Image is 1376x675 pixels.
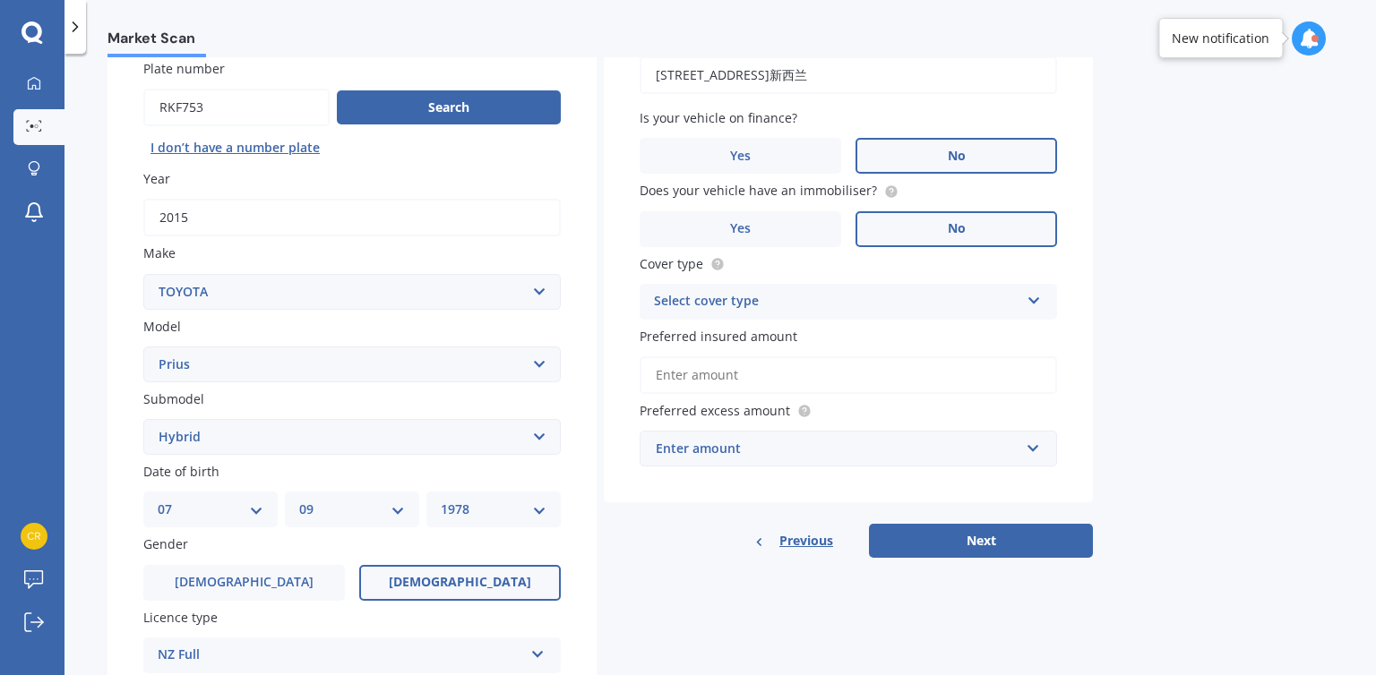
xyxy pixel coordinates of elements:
[869,524,1093,558] button: Next
[640,402,790,419] span: Preferred excess amount
[143,390,204,407] span: Submodel
[656,439,1019,458] div: Enter amount
[143,245,176,262] span: Make
[143,463,219,480] span: Date of birth
[143,89,330,126] input: Enter plate number
[175,575,314,590] span: [DEMOGRAPHIC_DATA]
[389,575,531,590] span: [DEMOGRAPHIC_DATA]
[143,199,561,236] input: YYYY
[640,255,703,272] span: Cover type
[640,56,1057,94] input: Enter address
[143,536,188,553] span: Gender
[640,109,797,126] span: Is your vehicle on finance?
[143,170,170,187] span: Year
[948,149,966,164] span: No
[948,221,966,236] span: No
[654,291,1019,312] div: Select cover type
[21,523,47,550] img: 74502827aed9a9863463e3a6b28cc560
[143,133,327,162] button: I don’t have a number plate
[730,221,751,236] span: Yes
[143,609,218,626] span: Licence type
[143,60,225,77] span: Plate number
[640,356,1057,394] input: Enter amount
[779,527,833,554] span: Previous
[143,318,181,335] span: Model
[158,645,523,666] div: NZ Full
[640,328,797,345] span: Preferred insured amount
[730,149,751,164] span: Yes
[107,30,206,54] span: Market Scan
[337,90,561,124] button: Search
[640,183,877,200] span: Does your vehicle have an immobiliser?
[1172,30,1269,47] div: New notification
